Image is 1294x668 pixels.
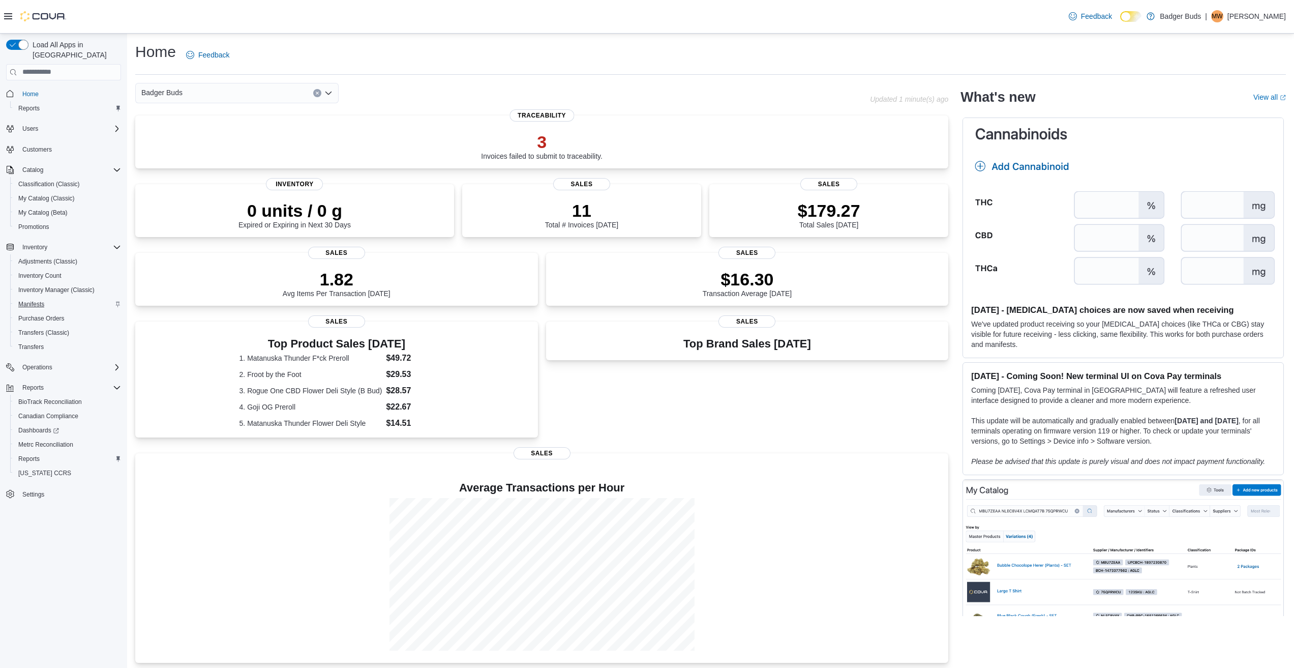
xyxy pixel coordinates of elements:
[2,486,125,501] button: Settings
[18,343,44,351] span: Transfers
[971,416,1275,446] p: This update will be automatically and gradually enabled between , for all terminals operating on ...
[870,95,948,103] p: Updated 1 minute(s) ago
[971,319,1275,350] p: We've updated product receiving so your [MEDICAL_DATA] choices (like THCa or CBG) stay visible fo...
[718,315,775,328] span: Sales
[14,192,121,205] span: My Catalog (Classic)
[2,142,125,157] button: Customers
[14,396,121,408] span: BioTrack Reconciliation
[18,361,121,373] span: Operations
[971,385,1275,405] p: Coming [DATE], Cova Pay terminal in [GEOGRAPHIC_DATA] will feature a refreshed user interface des...
[22,490,44,499] span: Settings
[386,417,434,429] dd: $14.51
[800,178,857,190] span: Sales
[22,90,39,98] span: Home
[14,312,69,325] a: Purchase Orders
[1120,11,1141,22] input: Dark Mode
[10,177,125,191] button: Classification (Classic)
[18,123,121,135] span: Users
[14,396,86,408] a: BioTrack Reconciliation
[386,368,434,381] dd: $29.53
[481,132,603,152] p: 3
[18,241,121,253] span: Inventory
[14,284,99,296] a: Inventory Manager (Classic)
[10,326,125,340] button: Transfers (Classic)
[545,200,618,229] div: Total # Invoices [DATE]
[18,194,75,202] span: My Catalog (Classic)
[2,360,125,374] button: Operations
[18,143,56,156] a: Customers
[10,311,125,326] button: Purchase Orders
[10,297,125,311] button: Manifests
[1081,11,1112,21] span: Feedback
[14,439,121,451] span: Metrc Reconciliation
[239,338,434,350] h3: Top Product Sales [DATE]
[18,488,48,501] a: Settings
[10,254,125,269] button: Adjustments (Classic)
[2,163,125,177] button: Catalog
[14,178,84,190] a: Classification (Classic)
[14,424,121,437] span: Dashboards
[14,453,44,465] a: Reports
[14,467,75,479] a: [US_STATE] CCRS
[18,164,121,176] span: Catalog
[2,240,125,254] button: Inventory
[239,369,382,380] dt: 2. Froot by the Foot
[10,191,125,206] button: My Catalog (Classic)
[18,272,62,280] span: Inventory Count
[10,395,125,409] button: BioTrack Reconciliation
[6,82,121,528] nav: Complex example
[971,371,1275,381] h3: [DATE] - Coming Soon! New terminal UI on Cova Pay terminals
[14,410,121,422] span: Canadian Compliance
[1065,6,1116,26] a: Feedback
[14,207,121,219] span: My Catalog (Beta)
[14,192,79,205] a: My Catalog (Classic)
[718,247,775,259] span: Sales
[10,283,125,297] button: Inventory Manager (Classic)
[14,327,73,339] a: Transfers (Classic)
[14,410,82,422] a: Canadian Compliance
[18,104,40,112] span: Reports
[324,89,333,97] button: Open list of options
[10,438,125,452] button: Metrc Reconciliation
[960,89,1035,105] h2: What's new
[14,453,121,465] span: Reports
[22,243,47,251] span: Inventory
[2,381,125,395] button: Reports
[18,469,71,477] span: [US_STATE] CCRS
[18,382,48,394] button: Reports
[14,298,48,310] a: Manifests
[1160,10,1201,22] p: Badger Buds
[18,361,56,373] button: Operations
[239,353,382,363] dt: 1. Matanuska Thunder F*ck Preroll
[10,206,125,220] button: My Catalog (Beta)
[266,178,323,190] span: Inventory
[14,312,121,325] span: Purchase Orders
[18,88,43,100] a: Home
[14,341,121,353] span: Transfers
[18,382,121,394] span: Reports
[18,441,73,449] span: Metrc Reconciliation
[14,255,81,268] a: Adjustments (Classic)
[10,220,125,234] button: Promotions
[14,270,66,282] a: Inventory Count
[18,143,121,156] span: Customers
[14,327,121,339] span: Transfers (Classic)
[703,269,792,298] div: Transaction Average [DATE]
[10,466,125,480] button: [US_STATE] CCRS
[283,269,390,289] p: 1.82
[14,255,121,268] span: Adjustments (Classic)
[386,352,434,364] dd: $49.72
[18,412,78,420] span: Canadian Compliance
[22,166,43,174] span: Catalog
[553,178,610,190] span: Sales
[14,207,72,219] a: My Catalog (Beta)
[10,269,125,283] button: Inventory Count
[1211,10,1223,22] div: Michelle Westlake
[798,200,860,221] p: $179.27
[18,487,121,500] span: Settings
[18,300,44,308] span: Manifests
[683,338,811,350] h3: Top Brand Sales [DATE]
[18,286,95,294] span: Inventory Manager (Classic)
[14,221,53,233] a: Promotions
[2,122,125,136] button: Users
